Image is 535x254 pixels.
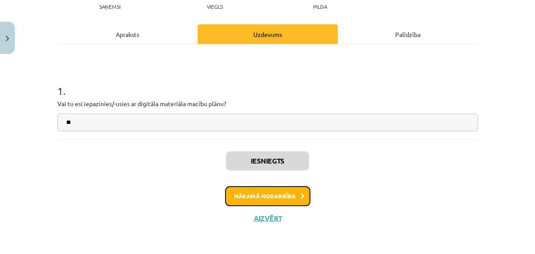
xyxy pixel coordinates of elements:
[313,3,327,10] p: pilda
[338,24,478,44] div: Palīdzība
[57,24,198,44] div: Apraksts
[225,186,310,206] button: Nākamā nodarbība
[251,214,284,223] button: Aizvērt
[226,151,309,170] button: Iesniegts
[57,70,478,97] h1: 1 .
[198,24,338,44] div: Uzdevums
[6,36,9,41] img: icon-close-lesson-0947bae3869378f0d4975bcd49f059093ad1ed9edebbc8119c70593378902aed.svg
[57,99,478,108] p: Vai tu esi iepazinies/-usies ar digitāla materiāla macību plānu?
[207,3,223,10] p: Viegls
[96,3,124,10] p: Saņemsi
